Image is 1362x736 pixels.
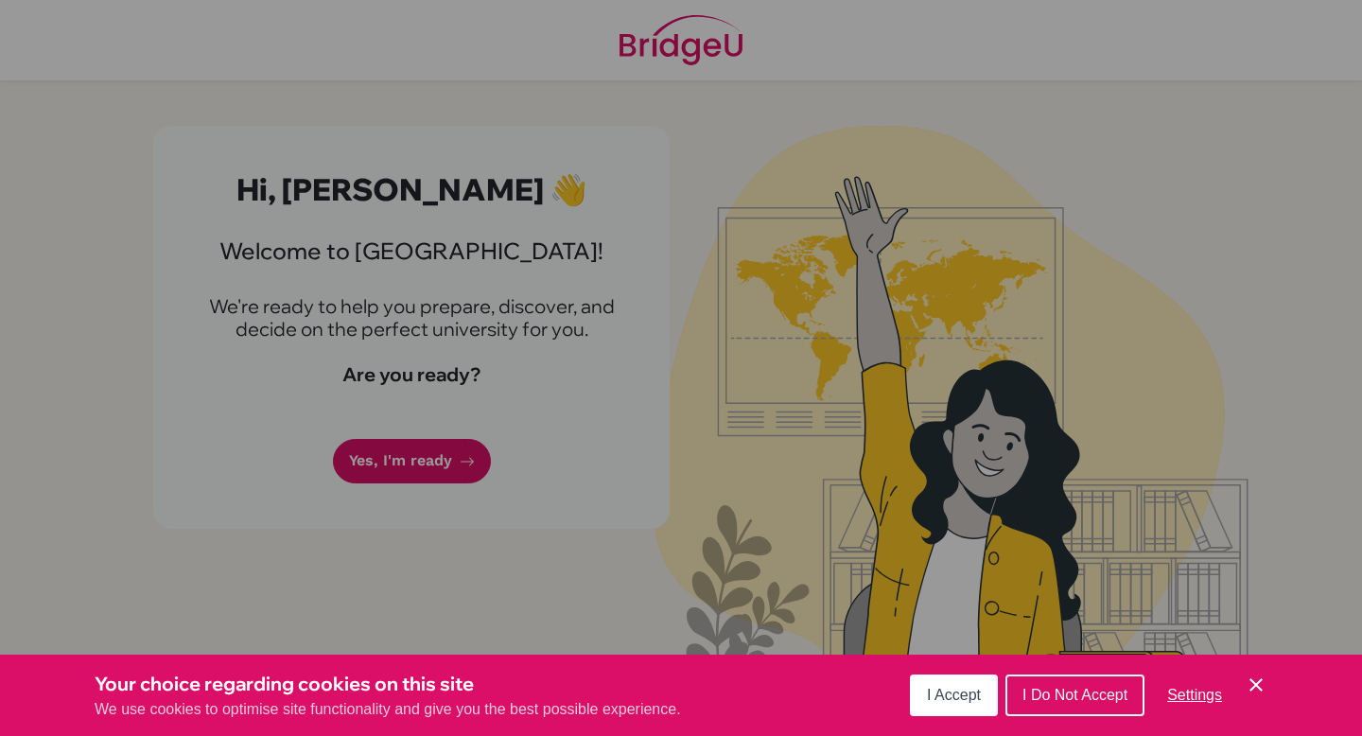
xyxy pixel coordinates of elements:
button: Save and close [1245,674,1267,696]
span: Settings [1167,687,1222,703]
span: I Do Not Accept [1022,687,1127,703]
h3: Your choice regarding cookies on this site [95,670,681,698]
button: Settings [1152,676,1237,714]
button: I Do Not Accept [1005,675,1144,716]
span: I Accept [927,687,981,703]
button: I Accept [910,675,998,716]
p: We use cookies to optimise site functionality and give you the best possible experience. [95,698,681,721]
